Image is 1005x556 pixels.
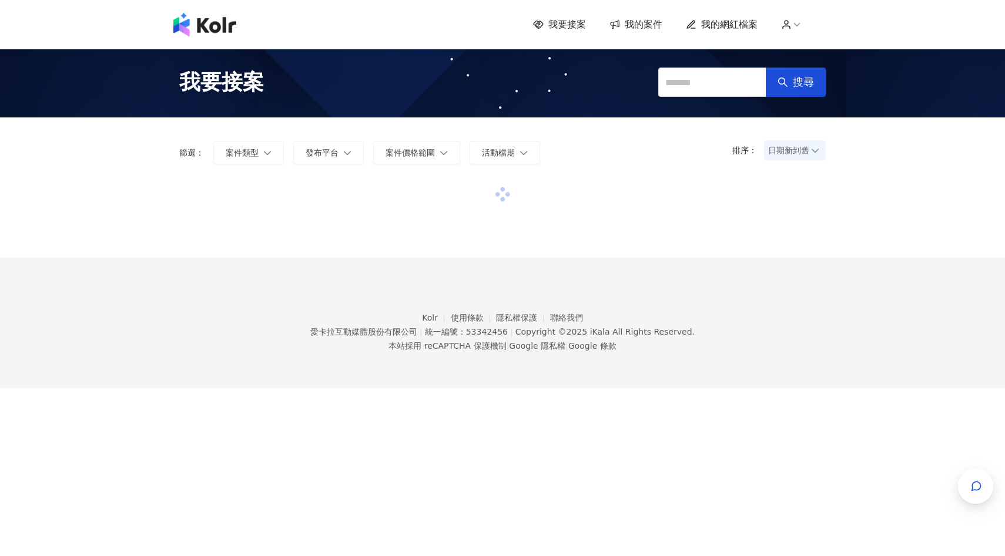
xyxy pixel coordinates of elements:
a: iKala [590,327,610,336]
div: 愛卡拉互動媒體股份有限公司 [310,327,417,336]
span: 案件類型 [226,148,259,157]
p: 排序： [732,146,764,155]
span: 案件價格範圍 [386,148,435,157]
a: Kolr [422,313,450,322]
span: search [778,77,788,87]
span: 我要接案 [179,68,264,97]
span: 活動檔期 [482,148,515,157]
a: 隱私權保護 [496,313,550,322]
span: 我的案件 [625,18,662,31]
span: 發布平台 [306,148,339,157]
a: 我要接案 [533,18,586,31]
img: logo [173,13,236,36]
button: 案件類型 [213,141,284,164]
div: 統一編號：53342456 [425,327,508,336]
span: | [507,341,510,351]
button: 發布平台 [293,141,364,164]
button: 活動檔期 [470,141,540,164]
span: 日期新到舊 [768,141,822,159]
a: 我的案件 [609,18,662,31]
span: 本站採用 reCAPTCHA 保護機制 [388,339,616,353]
a: Google 隱私權 [509,341,565,351]
span: 我要接案 [548,18,586,31]
a: 我的網紅檔案 [686,18,758,31]
span: 搜尋 [793,76,814,89]
span: 我的網紅檔案 [701,18,758,31]
button: 案件價格範圍 [373,141,460,164]
button: 搜尋 [766,68,826,97]
p: 篩選： [179,148,204,157]
div: Copyright © 2025 All Rights Reserved. [515,327,695,336]
span: | [420,327,423,336]
span: | [565,341,568,351]
span: | [510,327,513,336]
a: 聯絡我們 [550,313,583,322]
a: 使用條款 [451,313,497,322]
a: Google 條款 [568,341,617,351]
